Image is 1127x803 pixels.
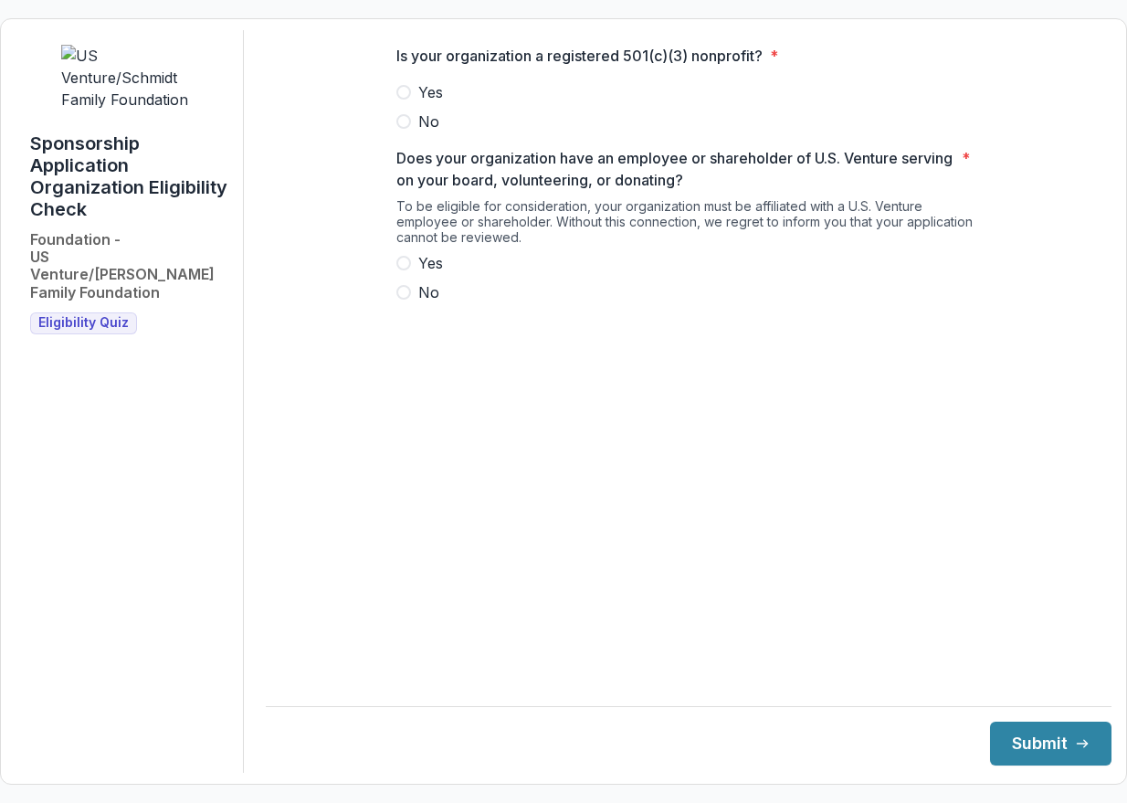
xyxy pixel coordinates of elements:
p: Is your organization a registered 501(c)(3) nonprofit? [396,45,763,67]
h2: Foundation - US Venture/[PERSON_NAME] Family Foundation [30,231,228,301]
button: Submit [990,722,1111,766]
div: To be eligible for consideration, your organization must be affiliated with a U.S. Venture employ... [396,198,981,252]
span: No [418,281,439,303]
h1: Sponsorship Application Organization Eligibility Check [30,132,228,220]
span: Yes [418,81,443,103]
span: Eligibility Quiz [38,315,129,331]
span: Yes [418,252,443,274]
span: No [418,111,439,132]
img: US Venture/Schmidt Family Foundation [61,45,198,111]
p: Does your organization have an employee or shareholder of U.S. Venture serving on your board, vol... [396,147,954,191]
